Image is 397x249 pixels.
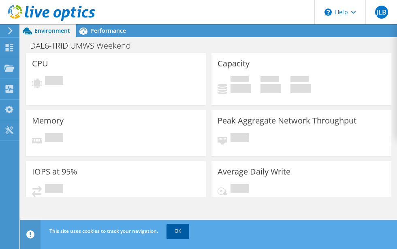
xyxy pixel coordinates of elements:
h3: Average Daily Write [218,167,290,176]
h4: 0 GiB [231,84,251,93]
a: OK [166,224,189,238]
span: Environment [34,27,70,34]
span: Total [290,76,309,84]
h4: 0 GiB [290,84,311,93]
svg: \n [324,9,332,16]
h4: 0 GiB [260,84,281,93]
h3: IOPS at 95% [32,167,77,176]
span: Pending [231,184,249,195]
h3: Peak Aggregate Network Throughput [218,116,356,125]
h1: DAL6-TRIDIUMWS Weekend [26,41,143,50]
h3: Memory [32,116,64,125]
span: JLB [375,6,388,19]
h3: CPU [32,59,48,68]
span: Pending [45,184,63,195]
span: This site uses cookies to track your navigation. [49,228,158,234]
span: Pending [45,133,63,144]
span: Used [231,76,249,84]
span: Free [260,76,279,84]
span: Pending [231,133,249,144]
h3: Capacity [218,59,250,68]
span: Performance [90,27,126,34]
span: Pending [45,76,63,87]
